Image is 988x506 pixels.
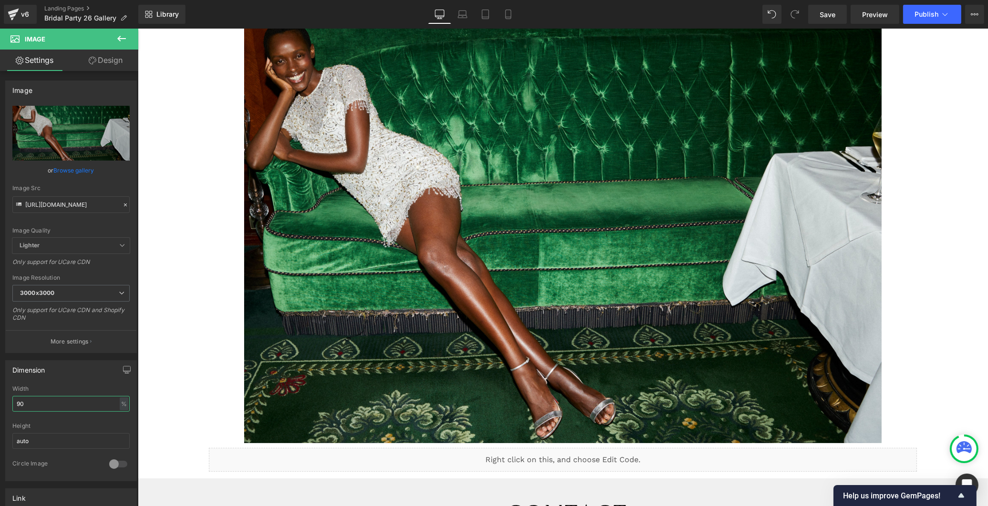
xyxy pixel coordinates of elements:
[12,385,130,392] div: Width
[820,10,835,20] span: Save
[915,10,938,18] span: Publish
[12,361,45,374] div: Dimension
[451,5,474,24] a: Laptop
[20,242,40,249] b: Lighter
[843,490,967,501] button: Show survey - Help us improve GemPages!
[44,5,138,12] a: Landing Pages
[956,474,978,496] div: Open Intercom Messenger
[428,5,451,24] a: Desktop
[497,5,520,24] a: Mobile
[12,258,130,272] div: Only support for UCare CDN
[12,396,130,412] input: auto
[25,35,45,43] span: Image
[12,460,100,470] div: Circle Image
[12,81,32,94] div: Image
[474,5,497,24] a: Tablet
[44,14,116,22] span: Bridal Party 26 Gallery
[156,10,179,19] span: Library
[12,433,130,449] input: auto
[851,5,899,24] a: Preview
[19,8,31,20] div: v6
[120,397,128,410] div: %
[20,289,54,296] b: 3000x3000
[862,10,888,20] span: Preview
[6,330,136,353] button: More settings
[785,5,804,24] button: Redo
[54,162,94,179] a: Browse gallery
[12,196,130,213] input: Link
[4,5,37,24] a: v6
[12,185,130,192] div: Image Src
[12,165,130,175] div: or
[12,306,130,328] div: Only support for UCare CDN and Shopify CDN
[138,5,185,24] a: New Library
[71,50,140,71] a: Design
[51,337,89,346] p: More settings
[762,5,782,24] button: Undo
[12,423,130,429] div: Height
[12,274,130,281] div: Image Resolution
[368,472,489,500] span: CONTACT
[843,491,956,500] span: Help us improve GemPages!
[965,5,984,24] button: More
[12,227,130,234] div: Image Quality
[903,5,961,24] button: Publish
[12,489,26,502] div: Link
